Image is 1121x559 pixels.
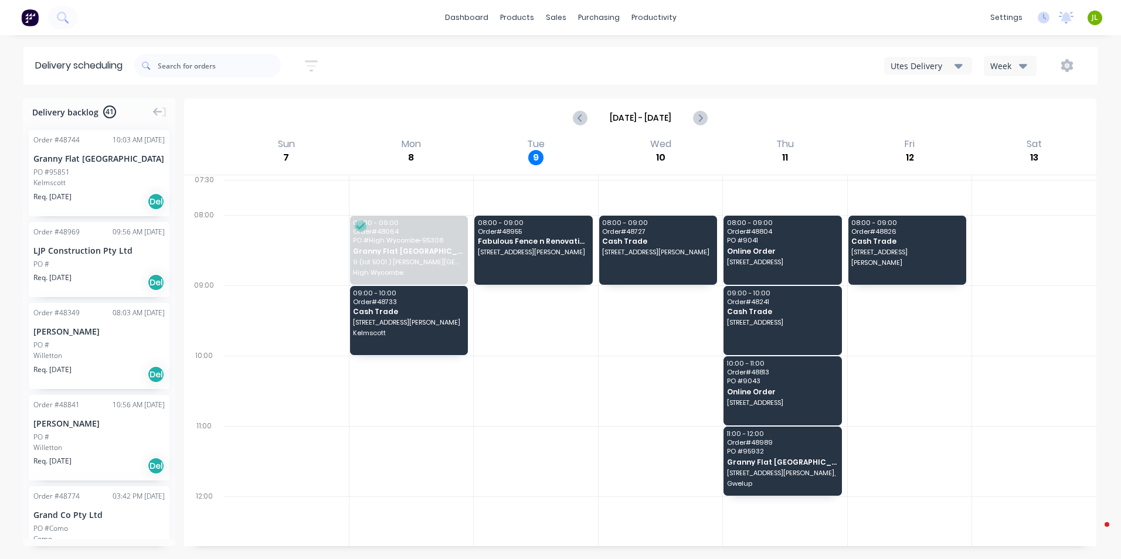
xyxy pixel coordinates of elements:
span: Order # 48955 [478,228,588,235]
span: Granny Flat [GEOGRAPHIC_DATA] [353,247,463,255]
span: [STREET_ADDRESS] [727,399,837,406]
div: PO #95851 [33,167,70,178]
span: [STREET_ADDRESS][PERSON_NAME] [602,248,712,255]
span: PO # High Wycombe-95308 [353,237,463,244]
div: Tue [524,138,548,150]
div: Order # 48969 [33,227,80,237]
div: 8 [403,150,419,165]
div: Grand Co Pty Ltd [33,509,165,521]
span: Order # 48989 [727,439,837,446]
span: 09:00 - 10:00 [353,289,463,296]
div: Sun [274,138,298,150]
span: [STREET_ADDRESS] [727,319,837,326]
div: 13 [1027,150,1042,165]
span: 08:00 - 09:00 [602,219,712,226]
span: Gwelup [727,480,837,487]
div: settings [984,9,1028,26]
div: LJP Construction Pty Ltd [33,244,165,257]
div: 09:56 AM [DATE] [113,227,165,237]
div: Order # 48774 [33,491,80,502]
div: Willetton [33,442,165,453]
span: Cash Trade [851,237,962,245]
span: 41 [103,105,116,118]
span: [STREET_ADDRESS] [851,248,962,255]
span: High Wycombe [353,269,463,276]
span: 10:00 - 11:00 [727,360,837,367]
div: Del [147,274,165,291]
div: PO # [33,432,49,442]
span: 08:00 - 09:00 [851,219,962,226]
div: 11:00 [184,419,224,489]
div: Del [147,366,165,383]
span: Req. [DATE] [33,272,72,283]
div: 9 [528,150,543,165]
span: PO # 9043 [727,377,837,384]
span: Cash Trade [353,308,463,315]
div: Willetton [33,350,165,361]
div: 07:30 [184,173,224,208]
div: Order # 48349 [33,308,80,318]
span: Req. [DATE] [33,192,72,202]
div: 10 [653,150,668,165]
div: Delivery scheduling [23,47,134,84]
div: 10:56 AM [DATE] [113,400,165,410]
span: 11:00 - 12:00 [727,430,837,437]
div: PO # [33,340,49,350]
div: Del [147,457,165,475]
span: Online Order [727,247,837,255]
span: Order # 48826 [851,228,962,235]
div: Utes Delivery [891,60,954,72]
div: Mon [398,138,424,150]
div: 12 [902,150,918,165]
div: 11 [777,150,793,165]
div: 7 [278,150,294,165]
div: PO # [33,259,49,270]
span: Order # 48727 [602,228,712,235]
iframe: Intercom live chat [1081,519,1109,547]
div: Sat [1023,138,1045,150]
div: PO #Como [33,523,68,534]
span: Cash Trade [602,237,712,245]
div: Thu [773,138,797,150]
span: 08:00 - 09:00 [478,219,588,226]
div: 10:03 AM [DATE] [113,135,165,145]
div: [PERSON_NAME] [33,325,165,338]
span: [STREET_ADDRESS][PERSON_NAME] [353,319,463,326]
div: [PERSON_NAME] [33,417,165,430]
div: Como [33,534,165,544]
div: 08:03 AM [DATE] [113,308,165,318]
span: Req. [DATE] [33,456,72,466]
button: Utes Delivery [884,57,972,74]
div: purchasing [572,9,626,26]
div: Order # 48744 [33,135,80,145]
span: Cash Trade [727,308,837,315]
span: Granny Flat [GEOGRAPHIC_DATA] [727,458,837,466]
span: Order # 48733 [353,298,463,305]
span: PO # 9041 [727,237,837,244]
div: Week [990,60,1024,72]
div: 10:00 [184,349,224,419]
button: Week [984,56,1037,76]
div: 09:00 [184,278,224,349]
span: Kelmscott [353,329,463,336]
span: Order # 48241 [727,298,837,305]
span: Req. [DATE] [33,364,72,375]
span: Order # 48064 [353,228,463,235]
div: Fri [901,138,918,150]
div: Kelmscott [33,178,165,188]
span: Delivery backlog [32,106,98,118]
a: dashboard [439,9,494,26]
div: products [494,9,540,26]
div: Granny Flat [GEOGRAPHIC_DATA] [33,152,165,165]
div: 03:42 PM [DATE] [113,491,165,502]
span: Order # 48804 [727,228,837,235]
div: Order # 48841 [33,400,80,410]
span: 09:00 - 10:00 [727,289,837,296]
span: 08:00 - 09:00 [353,219,463,226]
span: Online Order [727,388,837,396]
div: 08:00 [184,208,224,278]
div: Wed [647,138,675,150]
span: [PERSON_NAME] [851,259,962,266]
span: JL [1092,12,1098,23]
span: [STREET_ADDRESS][PERSON_NAME], [727,469,837,476]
